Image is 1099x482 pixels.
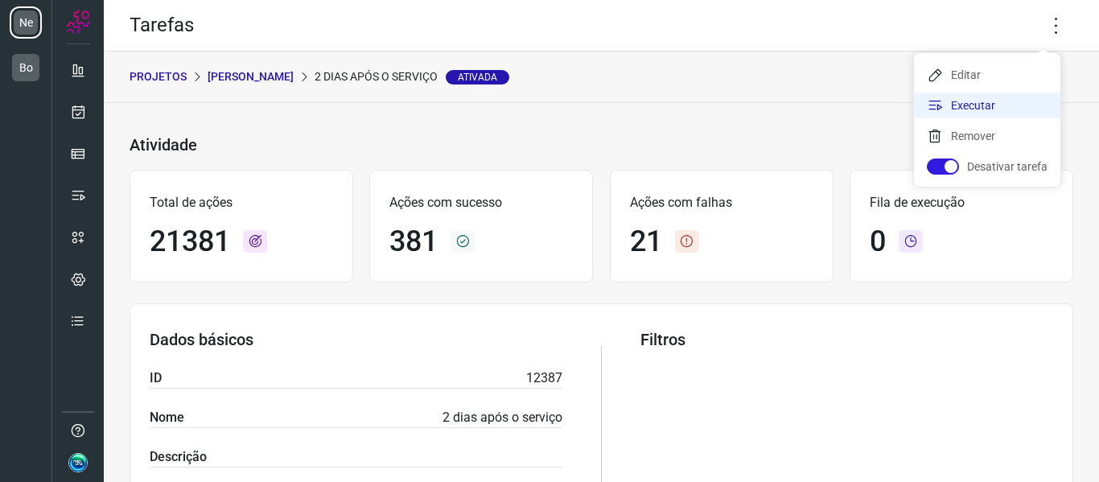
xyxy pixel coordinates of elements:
img: 47c40af94961a9f83d4b05d5585d06bd.jpg [68,453,88,472]
img: Logo [66,10,90,34]
li: Remover [914,123,1060,149]
li: Bo [10,51,42,84]
p: Total de ações [150,193,333,212]
h3: Atividade [130,135,197,154]
li: Editar [914,62,1060,88]
h3: Dados básicos [150,330,562,349]
p: Fila de execução [870,193,1053,212]
h3: Filtros [640,330,1053,349]
span: Ativada [446,70,509,84]
h1: 21 [630,225,662,259]
p: Ações com sucesso [389,193,573,212]
label: Nome [150,408,184,427]
p: PROJETOS [130,68,187,85]
label: Descrição [150,447,207,467]
li: Desativar tarefa [914,154,1060,179]
h1: 381 [389,225,438,259]
h1: 21381 [150,225,230,259]
label: ID [150,369,162,388]
h1: 0 [870,225,886,259]
p: Ações com falhas [630,193,813,212]
p: 2 dias após o serviço [442,408,562,427]
li: Ne [10,6,42,39]
p: [PERSON_NAME] [208,68,294,85]
li: Executar [914,93,1060,118]
p: 12387 [526,369,562,388]
p: 2 dias após o serviço [315,68,509,85]
h2: Tarefas [130,14,194,37]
